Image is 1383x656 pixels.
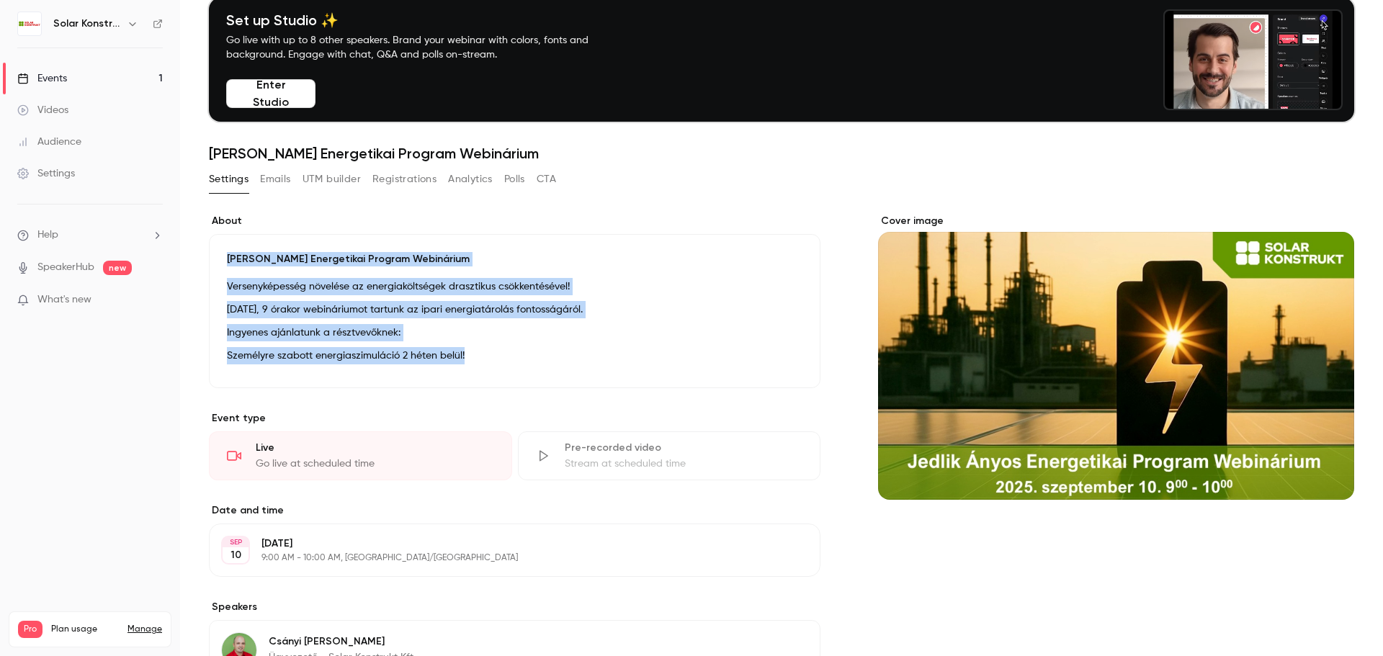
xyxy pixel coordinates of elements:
button: CTA [537,168,556,191]
span: Help [37,228,58,243]
div: Events [17,71,67,86]
label: Date and time [209,503,820,518]
img: Solar Konstrukt Kft. [18,12,41,35]
button: Settings [209,168,249,191]
p: [DATE] [261,536,744,551]
a: Manage [127,624,162,635]
button: Polls [504,168,525,191]
button: Analytics [448,168,493,191]
div: Videos [17,103,68,117]
p: Go live with up to 8 other speakers. Brand your webinar with colors, fonts and background. Engage... [226,33,622,62]
h1: [PERSON_NAME] Energetikai Program Webinárium [209,145,1354,162]
label: About [209,214,820,228]
p: [DATE], 9 órakor webináriumot tartunk az ipari energiatárolás fontosságáról. [227,301,802,318]
div: Pre-recorded video [565,441,803,455]
label: Speakers [209,600,820,614]
p: Event type [209,411,820,426]
p: Versenyképesség növelése az energiaköltségek drasztikus csökkentésével! [227,278,802,295]
div: SEP [223,537,249,547]
div: Settings [17,166,75,181]
span: Pro [18,621,42,638]
div: LiveGo live at scheduled time [209,431,512,480]
button: Emails [260,168,290,191]
p: Csányi [PERSON_NAME] [269,634,727,649]
h6: Solar Konstrukt Kft. [53,17,121,31]
a: SpeakerHub [37,260,94,275]
h4: Set up Studio ✨ [226,12,622,29]
button: UTM builder [303,168,361,191]
span: What's new [37,292,91,307]
p: 9:00 AM - 10:00 AM, [GEOGRAPHIC_DATA]/[GEOGRAPHIC_DATA] [261,552,744,564]
span: Plan usage [51,624,119,635]
div: Pre-recorded videoStream at scheduled time [518,431,821,480]
li: help-dropdown-opener [17,228,163,243]
section: Cover image [878,214,1354,500]
p: [PERSON_NAME] Energetikai Program Webinárium [227,252,802,266]
button: Enter Studio [226,79,315,108]
p: 10 [230,548,241,562]
p: Ingyenes ajánlatunk a résztvevőknek: [227,324,802,341]
div: Audience [17,135,81,149]
div: Go live at scheduled time [256,457,494,471]
div: Live [256,441,494,455]
div: Stream at scheduled time [565,457,803,471]
label: Cover image [878,214,1354,228]
p: Személyre szabott energiaszimuláció 2 héten belül! [227,347,802,364]
span: new [103,261,132,275]
button: Registrations [372,168,437,191]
